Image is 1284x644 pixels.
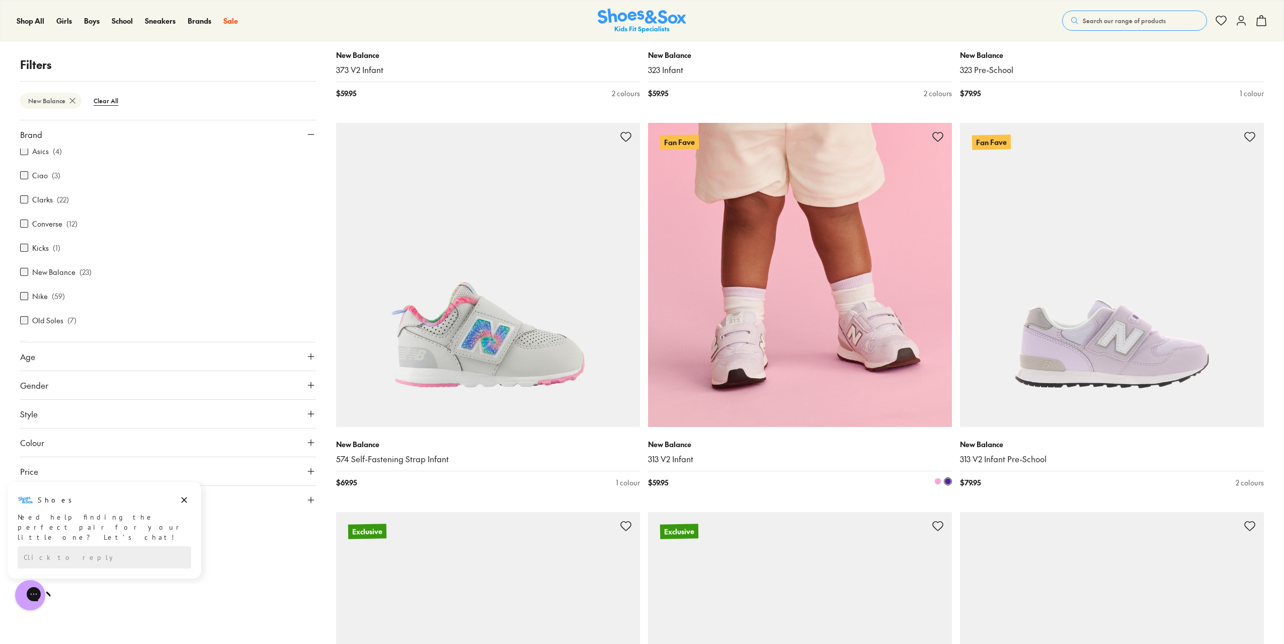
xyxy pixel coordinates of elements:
[598,9,686,33] a: Shoes & Sox
[86,92,126,110] btn: Clear All
[20,342,316,371] button: Age
[660,134,699,150] p: Fan Fave
[79,267,92,277] p: ( 23 )
[648,50,952,60] p: New Balance
[53,243,60,253] p: ( 1 )
[18,32,191,62] div: Need help finding the perfect pair for your little one? Let’s chat!
[924,88,952,99] div: 2 colours
[648,439,952,450] p: New Balance
[38,15,77,25] h3: Shoes
[336,477,357,488] span: $ 69.95
[32,194,53,205] label: Clarks
[336,50,640,60] p: New Balance
[960,64,1264,76] a: 323 Pre-School
[56,16,72,26] a: Girls
[348,524,386,539] p: Exclusive
[960,123,1264,427] a: Fan Fave
[648,454,952,465] a: 313 V2 Infant
[972,134,1011,150] p: Fan Fave
[648,88,668,99] span: $ 59.95
[20,457,316,485] button: Price
[20,371,316,399] button: Gender
[648,64,952,76] a: 323 Infant
[177,13,191,27] button: Dismiss campaign
[20,408,38,420] span: Style
[960,477,981,488] span: $ 79.95
[20,56,316,73] p: Filters
[20,400,316,428] button: Style
[336,64,640,76] a: 373 V2 Infant
[612,88,640,99] div: 2 colours
[648,477,668,488] span: $ 59.95
[20,350,35,363] span: Age
[20,437,44,449] span: Colour
[32,291,48,302] label: Nike
[188,16,211,26] a: Brands
[32,267,75,277] label: New Balance
[336,454,640,465] a: 574 Self-Fastening Strap Infant
[960,88,981,99] span: $ 79.95
[336,88,356,99] span: $ 59.95
[18,66,191,88] div: Reply to the campaigns
[223,16,238,26] a: Sale
[10,577,50,614] iframe: Gorgias live chat messenger
[17,16,44,26] a: Shop All
[960,454,1264,465] a: 313 V2 Infant Pre-School
[1062,11,1207,31] button: Search our range of products
[32,315,63,326] label: Old Soles
[32,219,62,229] label: Converse
[1236,477,1264,488] div: 2 colours
[648,123,952,427] a: Fan Fave
[52,291,65,302] p: ( 59 )
[18,12,34,28] img: Shoes logo
[616,477,640,488] div: 1 colour
[52,170,60,181] p: ( 3 )
[112,16,133,26] a: School
[20,128,42,140] span: Brand
[1240,88,1264,99] div: 1 colour
[598,9,686,33] img: SNS_Logo_Responsive.svg
[20,93,82,109] btn: New Balance
[32,146,49,157] label: Asics
[660,524,698,539] p: Exclusive
[336,439,640,450] p: New Balance
[20,465,38,477] span: Price
[8,2,201,98] div: Campaign message
[20,379,48,391] span: Gender
[57,194,69,205] p: ( 22 )
[66,219,77,229] p: ( 12 )
[8,12,201,62] div: Message from Shoes. Need help finding the perfect pair for your little one? Let’s chat!
[67,315,76,326] p: ( 7 )
[84,16,100,26] a: Boys
[32,170,48,181] label: Ciao
[20,428,316,457] button: Colour
[20,120,316,149] button: Brand
[32,243,49,253] label: Kicks
[960,439,1264,450] p: New Balance
[145,16,176,26] a: Sneakers
[960,50,1264,60] p: New Balance
[53,146,62,157] p: ( 4 )
[1083,16,1166,25] span: Search our range of products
